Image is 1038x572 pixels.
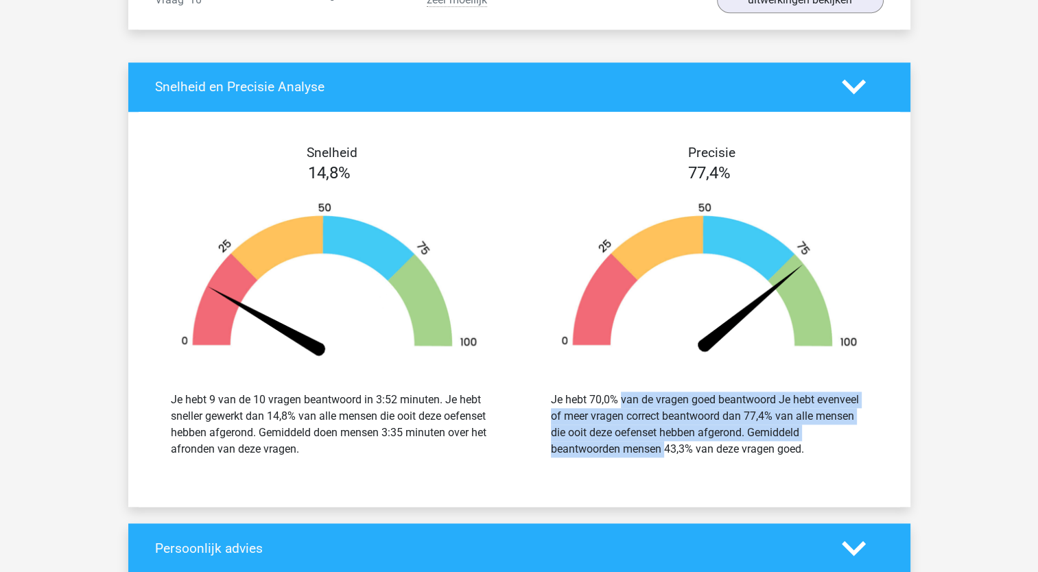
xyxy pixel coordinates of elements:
[540,202,879,359] img: 77.f5bf38bee179.png
[535,145,889,160] h4: Precisie
[155,145,509,160] h4: Snelheid
[155,540,821,556] h4: Persoonlijk advies
[688,163,731,182] span: 77,4%
[551,392,868,457] div: Je hebt 70,0% van de vragen goed beantwoord Je hebt evenveel of meer vragen correct beantwoord da...
[155,79,821,95] h4: Snelheid en Precisie Analyse
[308,163,351,182] span: 14,8%
[160,202,499,359] img: 15.e49b5196f544.png
[171,392,488,457] div: Je hebt 9 van de 10 vragen beantwoord in 3:52 minuten. Je hebt sneller gewerkt dan 14,8% van alle...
